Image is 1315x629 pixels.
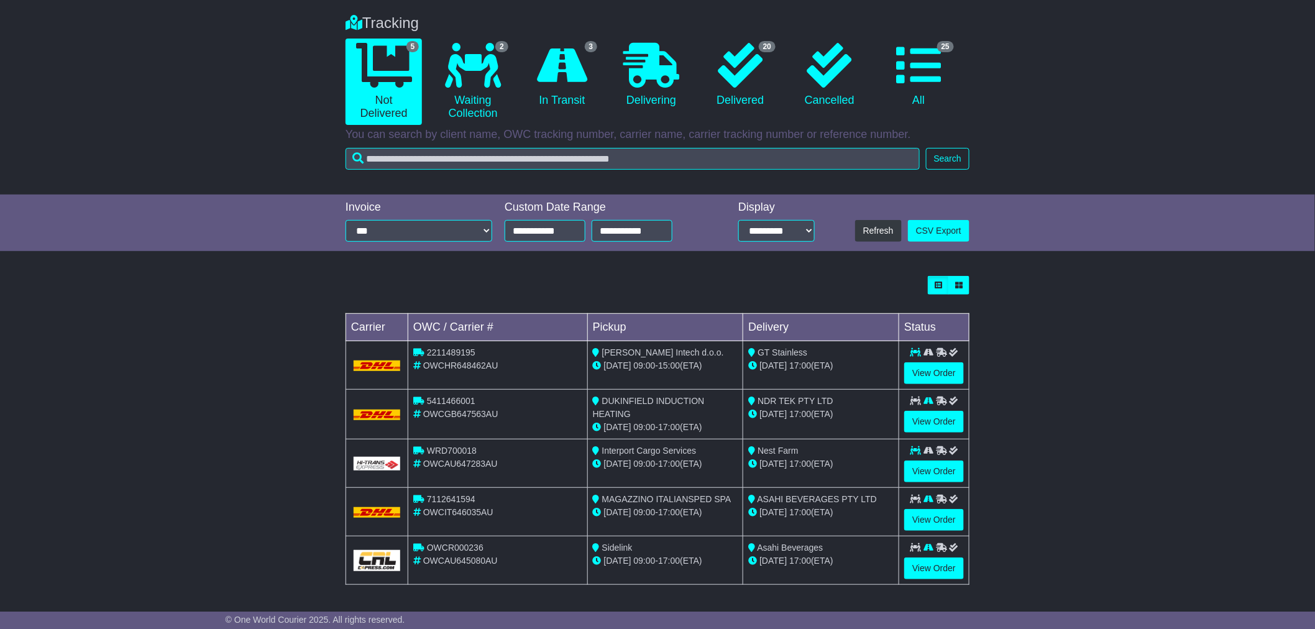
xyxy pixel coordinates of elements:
[748,359,894,372] div: (ETA)
[423,556,498,566] span: OWCAU645080AU
[758,396,833,406] span: NDR TEK PTY LTD
[423,360,498,370] span: OWCHR648462AU
[354,360,400,370] img: DHL.png
[587,314,743,341] td: Pickup
[354,550,400,571] img: GetCarrierServiceLogo
[758,446,798,456] span: Nest Farm
[658,422,680,432] span: 17:00
[904,362,964,384] a: View Order
[658,360,680,370] span: 15:00
[602,494,731,504] span: MAGAZZINO ITALIANSPED SPA
[593,396,705,419] span: DUKINFIELD INDUCTION HEATING
[634,360,656,370] span: 09:00
[904,558,964,579] a: View Order
[758,347,807,357] span: GT Stainless
[346,39,422,125] a: 5 Not Delivered
[593,506,738,519] div: - (ETA)
[346,128,969,142] p: You can search by client name, OWC tracking number, carrier name, carrier tracking number or refe...
[789,360,811,370] span: 17:00
[743,314,899,341] td: Delivery
[423,507,493,517] span: OWCIT646035AU
[881,39,957,112] a: 25 All
[427,347,475,357] span: 2211489195
[702,39,779,112] a: 20 Delivered
[346,314,408,341] td: Carrier
[613,39,689,112] a: Delivering
[602,543,633,553] span: Sidelink
[604,360,631,370] span: [DATE]
[604,459,631,469] span: [DATE]
[759,556,787,566] span: [DATE]
[789,409,811,419] span: 17:00
[904,411,964,433] a: View Order
[855,220,902,242] button: Refresh
[789,459,811,469] span: 17:00
[791,39,868,112] a: Cancelled
[926,148,969,170] button: Search
[634,556,656,566] span: 09:00
[748,408,894,421] div: (ETA)
[748,457,894,471] div: (ETA)
[759,507,787,517] span: [DATE]
[434,39,511,125] a: 2 Waiting Collection
[593,359,738,372] div: - (ETA)
[593,554,738,567] div: - (ETA)
[937,41,954,52] span: 25
[427,543,483,553] span: OWCR000236
[738,201,815,214] div: Display
[226,615,405,625] span: © One World Courier 2025. All rights reserved.
[593,457,738,471] div: - (ETA)
[505,201,704,214] div: Custom Date Range
[908,220,969,242] a: CSV Export
[634,507,656,517] span: 09:00
[406,41,419,52] span: 5
[758,543,823,553] span: Asahi Beverages
[658,459,680,469] span: 17:00
[427,396,475,406] span: 5411466001
[339,14,976,32] div: Tracking
[748,554,894,567] div: (ETA)
[759,459,787,469] span: [DATE]
[423,459,498,469] span: OWCAU647283AU
[604,556,631,566] span: [DATE]
[602,446,697,456] span: Interport Cargo Services
[759,41,776,52] span: 20
[408,314,588,341] td: OWC / Carrier #
[789,507,811,517] span: 17:00
[593,421,738,434] div: - (ETA)
[759,409,787,419] span: [DATE]
[346,201,492,214] div: Invoice
[904,461,964,482] a: View Order
[354,457,400,471] img: GetCarrierServiceLogo
[789,556,811,566] span: 17:00
[423,409,498,419] span: OWCGB647563AU
[354,507,400,517] img: DHL.png
[602,347,724,357] span: [PERSON_NAME] Intech d.o.o.
[495,41,508,52] span: 2
[634,459,656,469] span: 09:00
[427,494,475,504] span: 7112641594
[658,507,680,517] span: 17:00
[758,494,877,504] span: ASAHI BEVERAGES PTY LTD
[748,506,894,519] div: (ETA)
[585,41,598,52] span: 3
[604,422,631,432] span: [DATE]
[524,39,600,112] a: 3 In Transit
[354,410,400,420] img: DHL.png
[899,314,969,341] td: Status
[427,446,477,456] span: WRD700018
[904,509,964,531] a: View Order
[634,422,656,432] span: 09:00
[759,360,787,370] span: [DATE]
[658,556,680,566] span: 17:00
[604,507,631,517] span: [DATE]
